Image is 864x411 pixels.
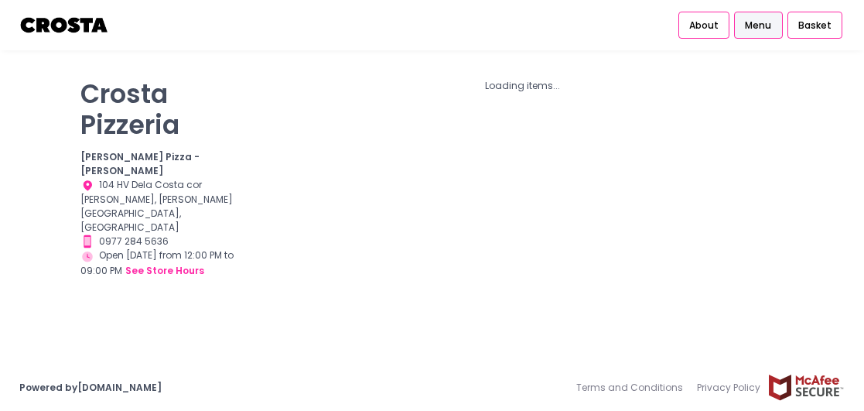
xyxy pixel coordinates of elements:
[80,150,200,177] b: [PERSON_NAME] Pizza - [PERSON_NAME]
[80,235,242,249] div: 0977 284 5636
[798,19,832,33] span: Basket
[745,19,771,33] span: Menu
[19,381,162,394] a: Powered by[DOMAIN_NAME]
[734,12,782,39] a: Menu
[689,19,719,33] span: About
[261,79,784,93] div: Loading items...
[19,12,110,39] img: logo
[80,79,242,141] p: Crosta Pizzeria
[125,263,205,279] button: see store hours
[80,178,242,235] div: 104 HV Dela Costa cor [PERSON_NAME], [PERSON_NAME][GEOGRAPHIC_DATA], [GEOGRAPHIC_DATA]
[690,374,767,402] a: Privacy Policy
[576,374,690,402] a: Terms and Conditions
[80,248,242,279] div: Open [DATE] from 12:00 PM to 09:00 PM
[678,12,729,39] a: About
[767,374,845,401] img: mcafee-secure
